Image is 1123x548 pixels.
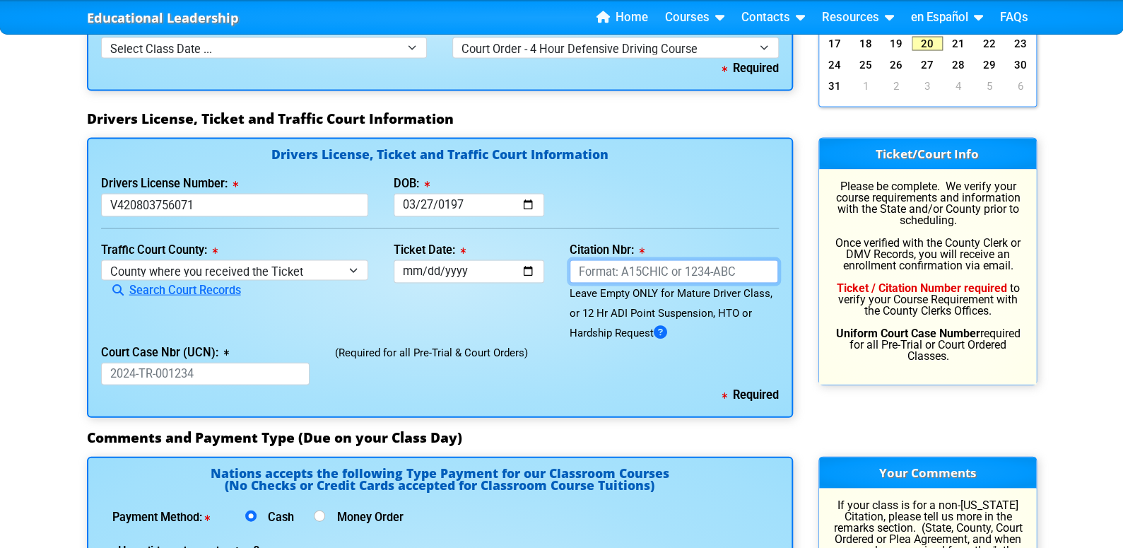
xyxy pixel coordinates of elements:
[101,194,369,217] input: License or Florida ID Card Nbr
[819,139,1036,170] h3: Ticket/Court Info
[837,281,1007,295] b: Ticket / Citation Number required
[112,512,225,523] label: Payment Method:
[849,58,881,72] a: 25
[101,284,241,297] a: Search Court Records
[836,327,980,340] b: Uniform Court Case Number
[849,37,881,51] a: 18
[331,512,404,523] label: Money Order
[722,62,779,75] b: Required
[819,37,850,51] a: 17
[659,7,730,28] a: Courses
[101,245,218,256] label: Traffic Court County:
[101,363,310,386] input: 2024-TR-001234
[736,7,811,28] a: Contacts
[1005,37,1036,51] a: 23
[722,388,779,402] b: Required
[87,6,239,30] a: Educational Leadership
[394,260,544,284] input: mm/dd/yyyy
[912,79,943,93] a: 3
[101,148,779,163] h4: Drivers License, Ticket and Traffic Court Information
[570,260,779,284] input: Format: A15CHIC or 1234-ABC
[591,7,654,28] a: Home
[1005,79,1036,93] a: 6
[905,7,989,28] a: en Español
[819,58,850,72] a: 24
[570,284,779,343] div: Leave Empty ONLY for Mature Driver Class, or 12 Hr ADI Point Suspension, HTO or Hardship Request
[974,79,1005,93] a: 5
[262,512,300,523] label: Cash
[819,457,1036,489] h3: Your Comments
[994,7,1034,28] a: FAQs
[819,79,850,93] a: 31
[943,79,974,93] a: 4
[881,58,912,72] a: 26
[101,467,779,497] h4: Nations accepts the following Type Payment for our Classroom Courses (No Checks or Credit Cards a...
[881,79,912,93] a: 2
[974,58,1005,72] a: 29
[570,245,645,256] label: Citation Nbr:
[87,429,1037,446] h3: Comments and Payment Type (Due on your Class Day)
[912,37,943,51] a: 20
[101,347,229,358] label: Court Case Nbr (UCN):
[912,58,943,72] a: 27
[87,110,1037,127] h3: Drivers License, Ticket and Traffic Court Information
[101,178,238,190] label: Drivers License Number:
[322,343,791,386] div: (Required for all Pre-Trial & Court Orders)
[1005,58,1036,72] a: 30
[832,181,1023,362] p: Please be complete. We verify your course requirements and information with the State and/or Coun...
[974,37,1005,51] a: 22
[394,245,466,256] label: Ticket Date:
[943,58,974,72] a: 28
[816,7,900,28] a: Resources
[881,37,912,51] a: 19
[943,37,974,51] a: 21
[394,178,430,190] label: DOB:
[849,79,881,93] a: 1
[394,194,544,217] input: mm/dd/yyyy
